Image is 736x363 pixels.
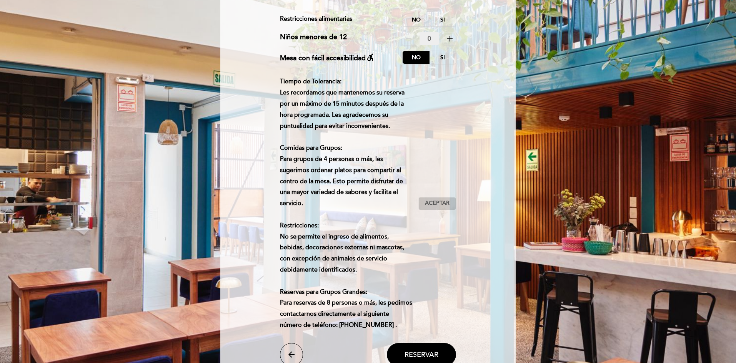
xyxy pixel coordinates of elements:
i: accessible_forward [366,53,375,62]
span: Aceptar [425,199,450,207]
label: Si [429,51,456,64]
button: Aceptar [418,197,456,210]
i: arrow_back [287,350,296,359]
div: Tiempo de Tolerancia: Les recordamos que mantenemos su reserva por un máximo de 15 minutos despué... [280,76,419,330]
i: add [445,34,455,43]
div: Mesa con fácil accesibilidad [280,51,375,64]
label: No [403,51,430,64]
i: remove [404,34,413,43]
div: Restricciones alimentarias [280,13,403,26]
label: Si [429,13,456,26]
label: No [403,13,430,26]
div: Niños menores de 12 [280,32,347,45]
span: Reservar [405,350,438,359]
